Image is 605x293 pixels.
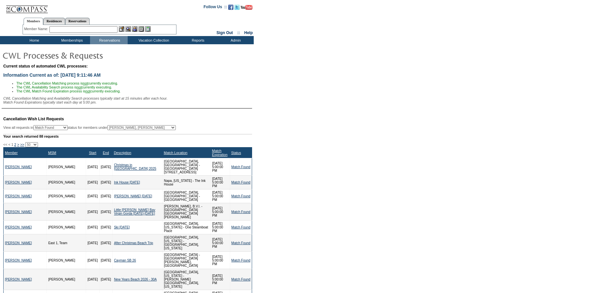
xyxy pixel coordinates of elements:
td: [PERSON_NAME] [47,189,86,203]
td: [PERSON_NAME] [47,203,86,221]
a: Subscribe to our YouTube Channel [241,7,252,10]
td: [DATE] 5:00:00 PM [211,269,230,290]
td: [DATE] [99,234,112,252]
a: [PERSON_NAME] [5,194,32,198]
td: [GEOGRAPHIC_DATA], [US_STATE] - One Steamboat Place [162,221,211,234]
td: [DATE] [99,252,112,269]
a: [PERSON_NAME] [5,181,32,184]
a: Description [114,151,131,155]
a: Members [24,18,44,25]
a: Christmas in [GEOGRAPHIC_DATA] 2025 [114,163,156,170]
a: Match Expiration [212,149,228,157]
td: [GEOGRAPHIC_DATA], [GEOGRAPHIC_DATA] - [GEOGRAPHIC_DATA][STREET_ADDRESS] [162,158,211,176]
td: Napa, [US_STATE] - The Ink House [162,176,211,189]
a: Match Found [231,278,250,281]
u: not [77,85,82,89]
td: [DATE] [86,252,99,269]
img: Become our fan on Facebook [228,5,233,10]
td: [DATE] 5:00:00 PM [211,252,230,269]
a: After Christmas Beach Trip [114,241,153,245]
a: Cayman SB 26 [114,259,136,262]
a: [PERSON_NAME] [5,165,32,169]
td: [DATE] [99,269,112,290]
td: [DATE] [99,158,112,176]
a: Become our fan on Facebook [228,7,233,10]
span: :: [237,30,240,35]
a: [PERSON_NAME] [5,225,32,229]
span: Current status of automated CWL processes: [3,64,88,68]
td: Memberships [52,36,90,44]
td: [DATE] 5:00:00 PM [211,158,230,176]
a: Start [89,151,97,155]
td: [DATE] 5:00:00 PM [211,221,230,234]
u: not [85,89,90,93]
a: Ink House [DATE] [114,181,140,184]
a: End [103,151,109,155]
td: [PERSON_NAME] [47,221,86,234]
td: [PERSON_NAME], B.V.I. - [GEOGRAPHIC_DATA] [GEOGRAPHIC_DATA][PERSON_NAME] [162,203,211,221]
td: East 1, Team [47,234,86,252]
td: [PERSON_NAME] [47,158,86,176]
td: [PERSON_NAME] [47,252,86,269]
a: Match Found [231,210,250,214]
a: Member [5,151,18,155]
img: b_calculator.gif [145,26,151,32]
a: Follow us on Twitter [234,7,240,10]
td: Reservations [90,36,128,44]
td: [PERSON_NAME] [47,269,86,290]
div: View all requests in status for members under [3,125,176,130]
img: Follow us on Twitter [234,5,240,10]
span: Information Current as of: [DATE] 9:11:46 AM [3,72,101,78]
a: [PERSON_NAME] [5,259,32,262]
td: [GEOGRAPHIC_DATA] - [GEOGRAPHIC_DATA][PERSON_NAME], [GEOGRAPHIC_DATA] [162,252,211,269]
td: [DATE] [86,269,99,290]
a: Match Found [231,225,250,229]
a: Match Found [231,241,250,245]
a: [PERSON_NAME] [DATE] [114,194,152,198]
td: [DATE] [99,176,112,189]
td: Follow Us :: [204,4,227,12]
img: Reservations [138,26,144,32]
td: [DATE] 5:00:00 PM [211,189,230,203]
a: Help [244,30,253,35]
td: [DATE] [99,203,112,221]
a: Match Location [164,151,187,155]
a: [PERSON_NAME] [5,210,32,214]
td: [DATE] 5:00:00 PM [211,203,230,221]
a: >> [20,143,24,146]
a: Residences [43,18,65,25]
td: [DATE] [99,189,112,203]
td: [DATE] 5:00:00 PM [211,234,230,252]
td: Vacation Collection [128,36,178,44]
a: 2 [14,143,16,146]
a: Sign Out [216,30,233,35]
img: Impersonate [132,26,137,32]
span: 1 [11,143,13,146]
td: Reports [178,36,216,44]
a: Reservations [65,18,90,25]
a: MSM [48,151,56,155]
a: Little [PERSON_NAME] Bay Virgin Gorda [DATE]-[DATE] [114,208,155,215]
div: CWL Cancellation Matching and Availability Search processes typically start at 15 minutes after e... [3,96,252,104]
td: [GEOGRAPHIC_DATA], [US_STATE] - [GEOGRAPHIC_DATA], [US_STATE] [162,234,211,252]
span: Cancellation Wish List Requests [3,117,64,121]
td: [DATE] 5:00:00 PM [211,176,230,189]
td: [DATE] [86,176,99,189]
span: The CWL Availability Search process is currently executing. [16,85,112,89]
td: [PERSON_NAME] [47,176,86,189]
a: Match Found [231,259,250,262]
td: [DATE] [86,158,99,176]
a: Match Found [231,165,250,169]
div: Your search returned 88 requests [3,134,252,138]
img: Subscribe to our YouTube Channel [241,5,252,10]
span: The CWL Cancellation Matching process is currently executing. [16,81,118,85]
u: not [83,81,88,85]
a: [PERSON_NAME] [5,241,32,245]
td: [DATE] [86,203,99,221]
td: Home [15,36,52,44]
a: > [17,143,19,146]
a: [PERSON_NAME] [5,278,32,281]
img: b_edit.gif [119,26,124,32]
img: View [125,26,131,32]
td: [DATE] [86,189,99,203]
